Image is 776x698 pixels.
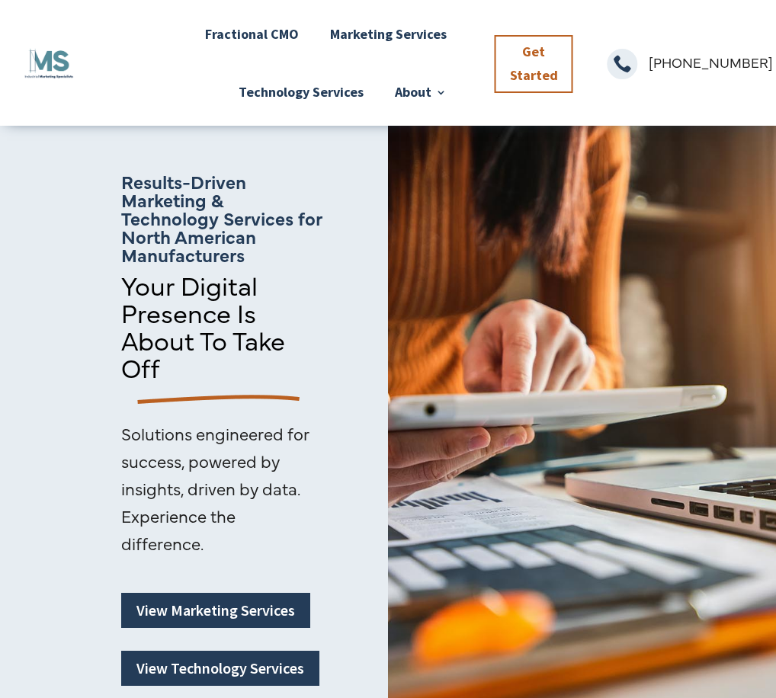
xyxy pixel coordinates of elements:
[121,381,306,420] img: underline
[121,271,322,381] p: Your Digital Presence Is About To Take Off
[121,593,310,628] a: View Marketing Services
[205,5,299,63] a: Fractional CMO
[330,5,447,63] a: Marketing Services
[121,420,315,557] p: Solutions engineered for success, powered by insights, driven by data. Experience the difference.
[121,651,319,686] a: View Technology Services
[649,49,773,76] p: [PHONE_NUMBER]
[495,35,573,93] a: Get Started
[239,63,364,121] a: Technology Services
[395,63,447,121] a: About
[607,49,637,79] span: 
[121,172,322,271] h5: Results-Driven Marketing & Technology Services for North American Manufacturers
